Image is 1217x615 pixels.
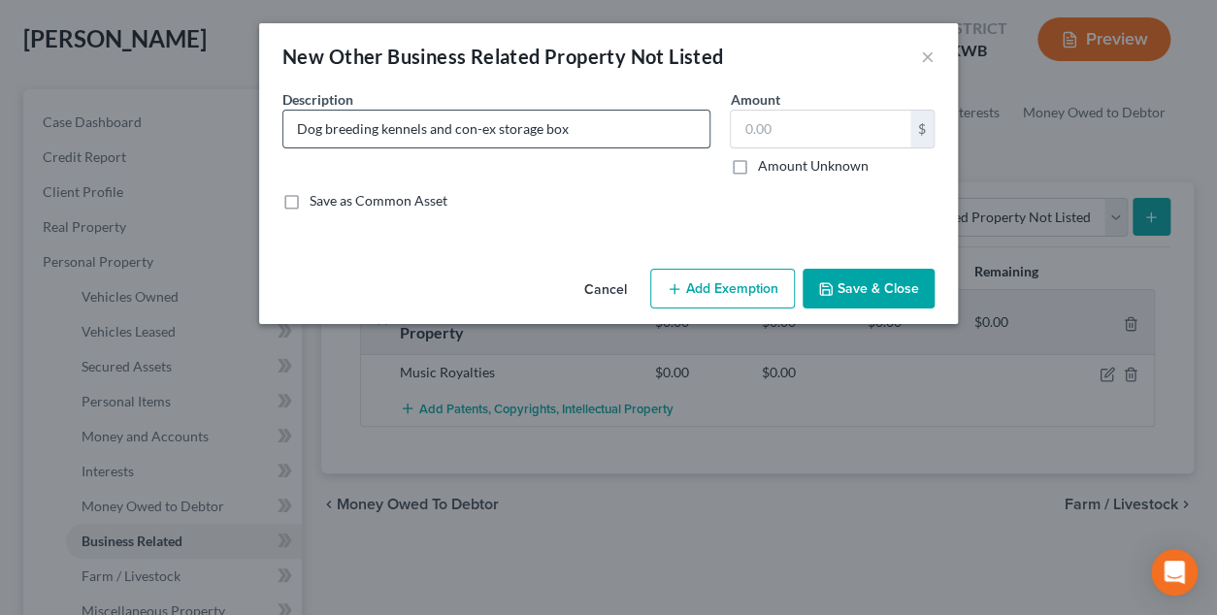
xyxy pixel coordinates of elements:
[1151,549,1198,596] div: Open Intercom Messenger
[921,45,935,68] button: ×
[730,89,779,110] label: Amount
[282,91,353,108] span: Description
[569,271,642,309] button: Cancel
[310,191,447,210] label: Save as Common Asset
[731,111,910,147] input: 0.00
[803,269,935,309] button: Save & Close
[757,156,868,176] label: Amount Unknown
[283,111,709,147] input: Describe...
[910,111,934,147] div: $
[282,43,723,70] div: New Other Business Related Property Not Listed
[650,269,795,309] button: Add Exemption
